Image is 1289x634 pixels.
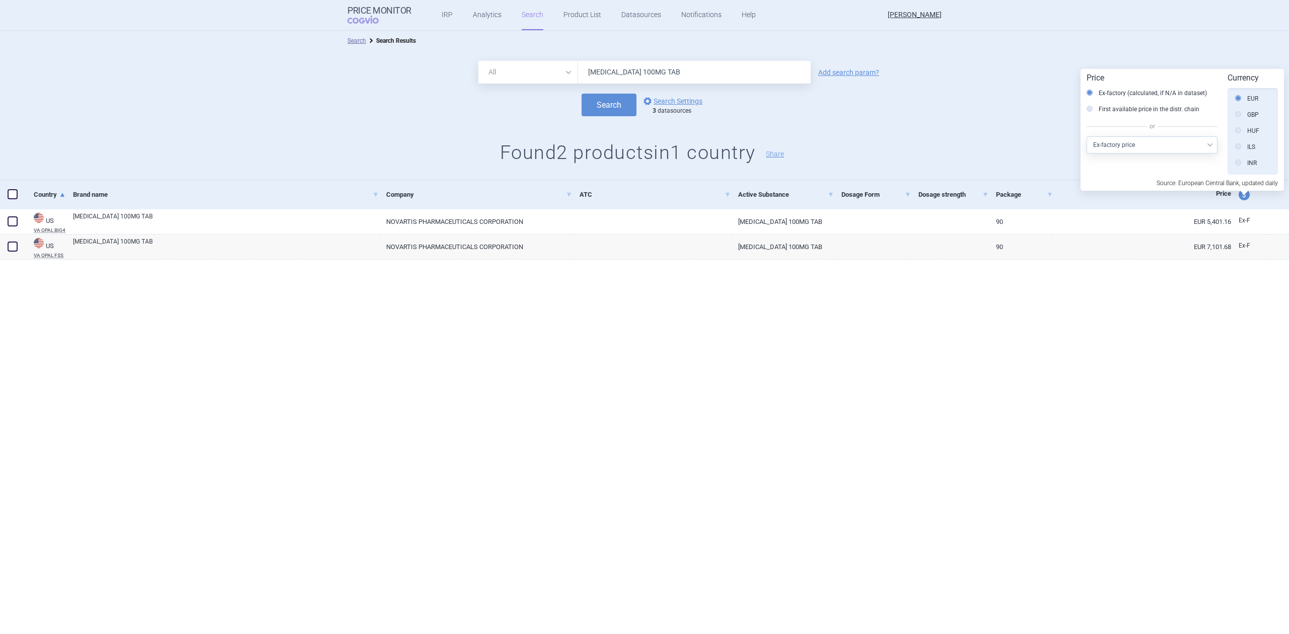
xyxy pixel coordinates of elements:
a: Search [347,37,366,44]
a: ATC [580,182,731,207]
a: Dosage Form [841,182,911,207]
a: Company [386,182,572,207]
span: Ex-factory price [1239,242,1250,249]
label: ISK [1235,174,1256,184]
abbr: VA OPAL BIG4 — US Department of Veteran Affairs (VA), Office of Procurement, Acquisition and Logi... [34,228,65,233]
a: USUSVA OPAL FSS [26,237,65,258]
strong: Price [1087,73,1104,83]
span: Price [1216,190,1231,197]
p: Source: European Central Bank, updated daily [1087,175,1278,187]
label: EUR [1235,94,1258,104]
a: [MEDICAL_DATA] 100MG TAB [731,234,834,259]
a: Active Substance [738,182,834,207]
strong: 3 [653,107,656,114]
a: Add search param? [818,69,879,76]
a: [MEDICAL_DATA] 100MG TAB [73,237,379,255]
a: Country [34,182,65,207]
a: Brand name [73,182,379,207]
span: or [1147,121,1158,131]
a: NOVARTIS PHARMACEUTICALS CORPORATION [379,234,572,259]
a: Search Settings [641,95,702,107]
a: 90 [988,234,1053,259]
strong: Currency [1228,73,1259,83]
img: United States [34,238,44,248]
a: Ex-F [1231,213,1268,228]
button: Search [582,94,636,116]
a: Dosage strength [918,182,988,207]
a: NOVARTIS PHARMACEUTICALS CORPORATION [379,209,572,234]
label: ILS [1235,142,1255,152]
a: [MEDICAL_DATA] 100MG TAB [73,212,379,230]
a: USUSVA OPAL BIG4 [26,212,65,233]
a: 90 [988,209,1053,234]
abbr: VA OPAL FSS — US Department of Veteran Affairs (VA), Office of Procurement, Acquisition and Logis... [34,253,65,258]
a: Package [996,182,1053,207]
a: EUR 5,401.16 [1053,209,1231,234]
span: Ex-factory price [1239,217,1250,224]
label: Ex-factory (calculated, if N/A in dataset) [1087,88,1207,98]
button: Share [766,150,784,157]
a: Ex-F [1231,239,1268,254]
label: HUF [1235,126,1259,136]
span: COGVIO [347,16,393,24]
a: EUR 7,101.68 [1053,234,1231,259]
a: [MEDICAL_DATA] 100MG TAB [731,209,834,234]
li: Search Results [366,36,416,46]
a: Price MonitorCOGVIO [347,6,411,25]
label: First available price in the distr. chain [1087,104,1199,114]
div: datasources [653,107,707,115]
label: GBP [1235,110,1259,120]
li: Search [347,36,366,46]
strong: Search Results [376,37,416,44]
label: INR [1235,158,1257,168]
strong: Price Monitor [347,6,411,16]
img: United States [34,213,44,223]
